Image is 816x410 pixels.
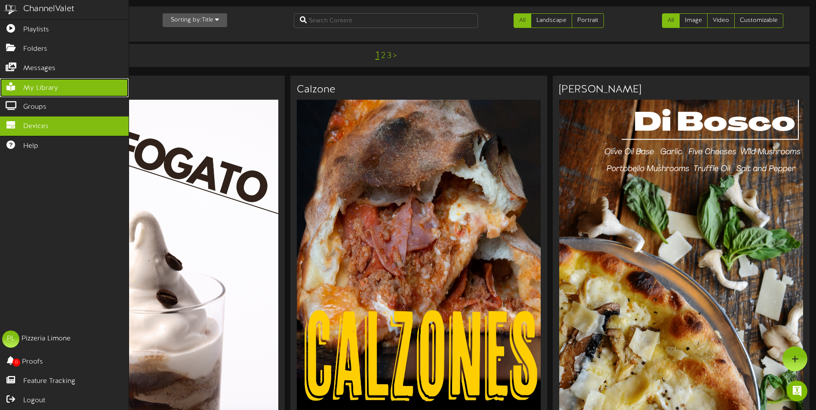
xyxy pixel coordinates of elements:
span: Logout [23,396,45,406]
h3: Calzone [297,84,541,95]
a: Landscape [531,13,572,28]
span: Groups [23,102,46,112]
a: Image [679,13,708,28]
a: Customizable [734,13,783,28]
span: Feature Tracking [23,376,75,386]
span: Messages [23,64,55,73]
a: All [514,13,531,28]
span: Help [23,141,38,151]
a: All [662,13,680,28]
h3: [PERSON_NAME] [559,84,803,95]
span: My Library [23,83,58,93]
a: 2 [381,51,385,61]
a: 3 [387,51,391,61]
span: Proofs [22,357,43,367]
a: Video [707,13,735,28]
a: 1 [376,50,379,61]
span: 0 [12,358,20,367]
span: Devices [23,122,49,132]
div: Pizzeria Limone [22,334,71,344]
h3: AFFOGATO [34,84,278,95]
button: Sorting by:Title [163,13,227,27]
div: ChannelValet [23,3,74,15]
span: Folders [23,44,47,54]
div: Open Intercom Messenger [787,381,807,401]
input: Search Content [294,13,478,28]
div: PL [2,330,19,348]
span: Playlists [23,25,49,35]
a: > [393,51,397,61]
a: Portrait [572,13,604,28]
